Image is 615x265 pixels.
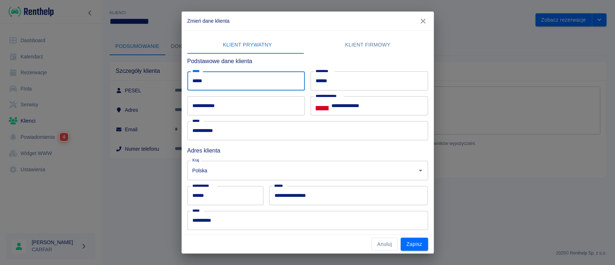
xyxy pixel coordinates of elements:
h2: Zmień dane klienta [182,12,434,30]
button: Select country [316,101,329,111]
button: Klient prywatny [187,36,308,54]
h6: Podstawowe dane klienta [187,57,428,66]
h6: Adres klienta [187,146,428,155]
div: lab API tabs example [187,36,428,54]
label: Kraj [192,158,199,163]
button: Klient firmowy [308,36,428,54]
button: Otwórz [415,165,425,176]
button: Anuluj [371,238,398,251]
button: Zapisz [401,238,428,251]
